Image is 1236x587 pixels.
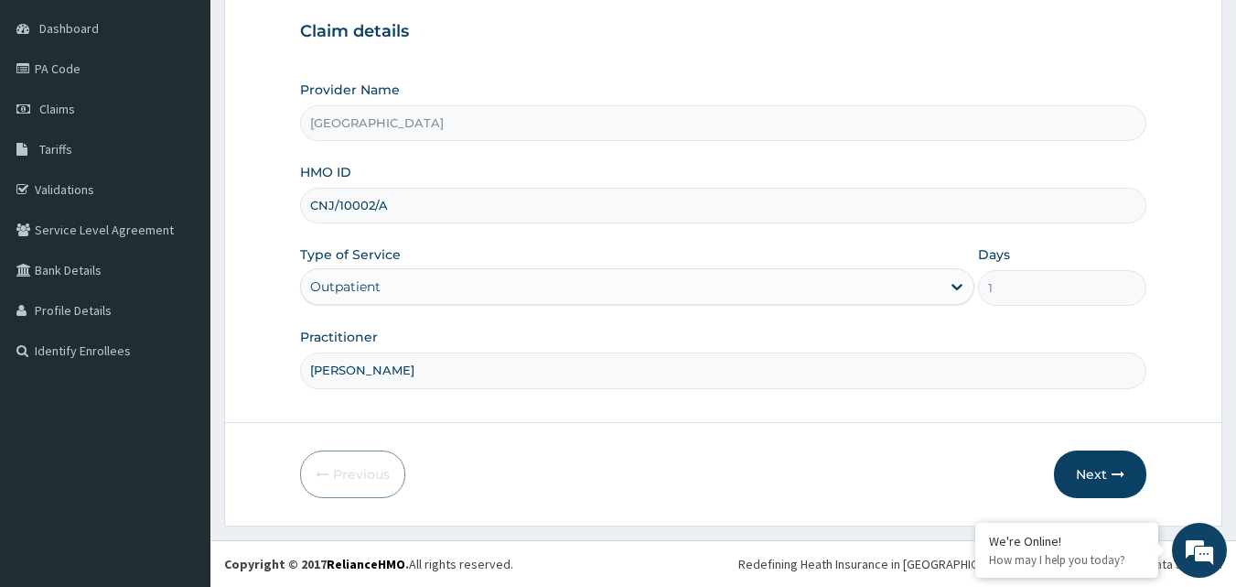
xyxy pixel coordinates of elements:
[106,177,253,362] span: We're online!
[989,533,1145,549] div: We're Online!
[300,163,351,181] label: HMO ID
[300,22,1147,42] h3: Claim details
[9,392,349,456] textarea: Type your message and hit 'Enter'
[210,540,1236,587] footer: All rights reserved.
[1054,451,1146,498] button: Next
[738,555,1222,573] div: Redefining Heath Insurance in [GEOGRAPHIC_DATA] using Telemedicine and Data Science!
[300,353,1147,388] input: Enter Name
[39,20,99,37] span: Dashboard
[300,81,400,99] label: Provider Name
[978,245,1010,264] label: Days
[989,552,1145,568] p: How may I help you today?
[327,556,405,572] a: RelianceHMO
[95,103,307,126] div: Chat with us now
[39,101,75,117] span: Claims
[224,556,409,572] strong: Copyright © 2017 .
[300,451,405,498] button: Previous
[39,141,72,158] span: Tariffs
[34,92,74,137] img: d_794563401_company_1708531726252_794563401
[300,188,1147,223] input: Enter HMO ID
[300,245,401,264] label: Type of Service
[300,9,344,53] div: Minimize live chat window
[300,328,378,346] label: Practitioner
